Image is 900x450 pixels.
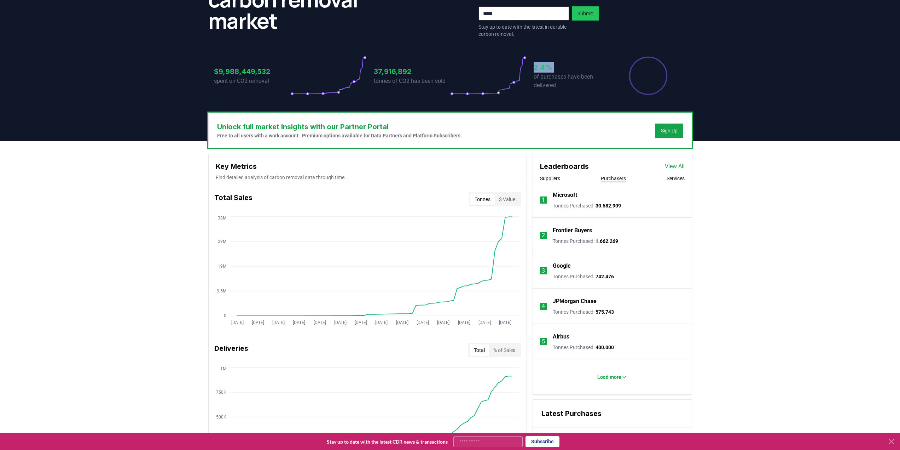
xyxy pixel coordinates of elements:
[214,77,290,85] p: spent on CO2 removal
[231,320,243,325] tspan: [DATE]
[293,320,305,325] tspan: [DATE]
[355,320,367,325] tspan: [DATE]
[272,320,285,325] tspan: [DATE]
[478,23,569,38] p: Stay up to date with the latest in durable carbon removal.
[553,344,614,351] p: Tonnes Purchased :
[214,192,252,206] h3: Total Sales
[553,202,621,209] p: Tonnes Purchased :
[458,320,470,325] tspan: [DATE]
[553,226,592,235] a: Frontier Buyers
[396,320,408,325] tspan: [DATE]
[542,302,545,311] p: 4
[216,161,519,172] h3: Key Metrics
[478,320,490,325] tspan: [DATE]
[374,77,450,85] p: tonnes of CO2 has been sold
[628,56,668,96] div: Percentage of sales delivered
[553,238,618,245] p: Tonnes Purchased :
[540,175,560,182] button: Suppliers
[534,62,610,73] h3: 2.4%
[217,289,226,294] tspan: 9.5M
[334,320,346,325] tspan: [DATE]
[572,6,599,21] button: Submit
[661,127,678,134] a: Sign Up
[597,374,621,381] p: Load more
[592,370,633,384] button: Load more
[665,162,685,171] a: View All
[470,344,489,356] button: Total
[216,174,519,181] p: Find detailed analysis of carbon removal data through time.
[542,337,545,346] p: 5
[495,194,519,205] button: $ Value
[217,121,462,132] h3: Unlock full market insights with our Partner Portal
[313,320,326,325] tspan: [DATE]
[218,239,226,244] tspan: 29M
[553,191,577,199] a: Microsoft
[216,415,226,420] tspan: 500K
[596,344,614,350] span: 400.000
[214,66,290,77] h3: $9,988,449,532
[251,320,264,325] tspan: [DATE]
[553,297,597,306] a: JPMorgan Chase
[596,309,614,315] span: 575.743
[374,66,450,77] h3: 37,916,892
[218,264,226,269] tspan: 19M
[224,313,226,318] tspan: 0
[596,238,618,244] span: 1.662.269
[553,332,569,341] a: Airbus
[553,308,614,315] p: Tonnes Purchased :
[553,273,614,280] p: Tonnes Purchased :
[667,175,685,182] button: Services
[375,320,388,325] tspan: [DATE]
[542,231,545,240] p: 2
[218,216,226,221] tspan: 38M
[416,320,429,325] tspan: [DATE]
[540,161,589,172] h3: Leaderboards
[534,73,610,90] p: of purchases have been delivered
[541,408,683,419] h3: Latest Purchases
[542,267,545,275] p: 3
[217,132,462,139] p: Free to all users with a work account. Premium options available for Data Partners and Platform S...
[470,194,495,205] button: Tonnes
[601,175,626,182] button: Purchasers
[214,343,248,357] h3: Deliveries
[596,274,614,279] span: 742.476
[596,203,621,209] span: 30.582.909
[499,320,511,325] tspan: [DATE]
[542,196,545,204] p: 1
[655,124,683,138] button: Sign Up
[489,344,519,356] button: % of Sales
[216,390,226,395] tspan: 750K
[220,366,226,371] tspan: 1M
[437,320,449,325] tspan: [DATE]
[553,262,571,270] a: Google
